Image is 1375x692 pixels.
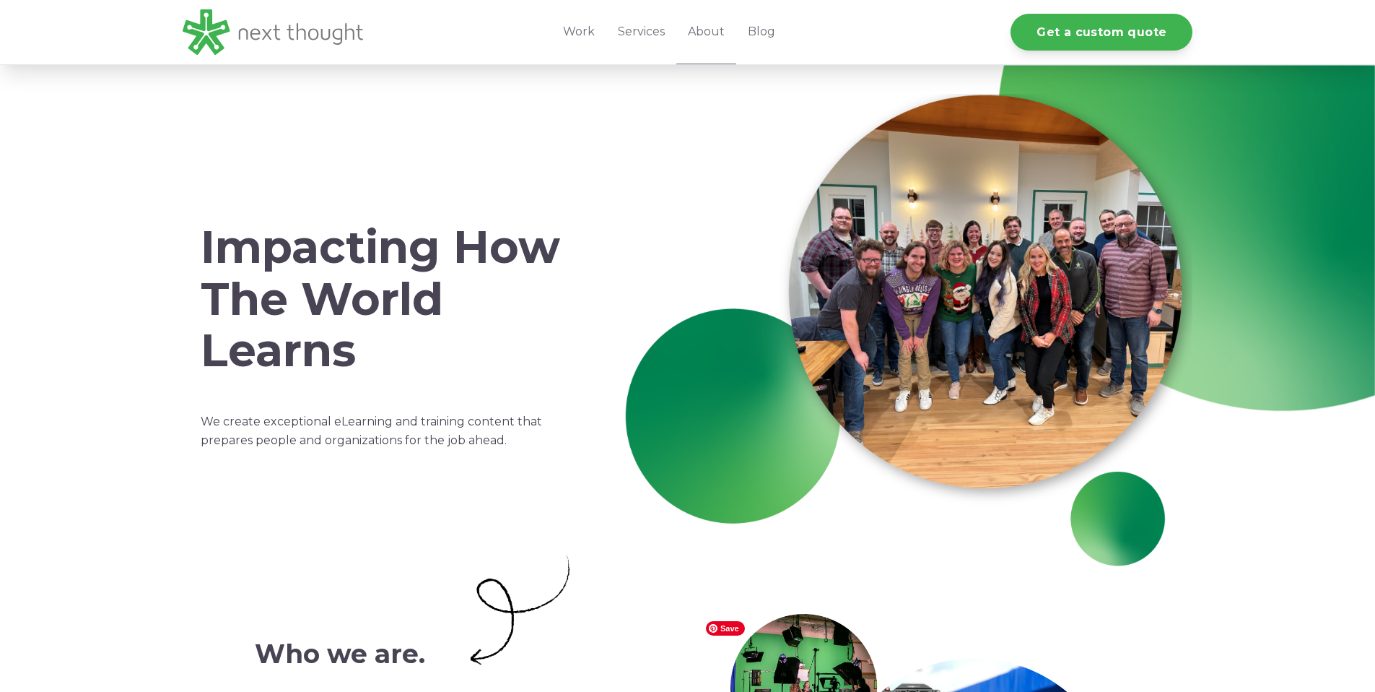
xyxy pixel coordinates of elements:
[255,639,460,669] h2: Who we are.
[471,555,572,665] img: Arrow
[201,415,542,447] span: We create exceptional eLearning and training content that prepares people and organizations for t...
[1010,14,1192,51] a: Get a custom quote
[618,94,1193,574] img: NTGroup
[183,9,363,55] img: LG - NextThought Logo
[201,220,560,378] span: Impacting How The World Learns
[706,621,745,636] span: Save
